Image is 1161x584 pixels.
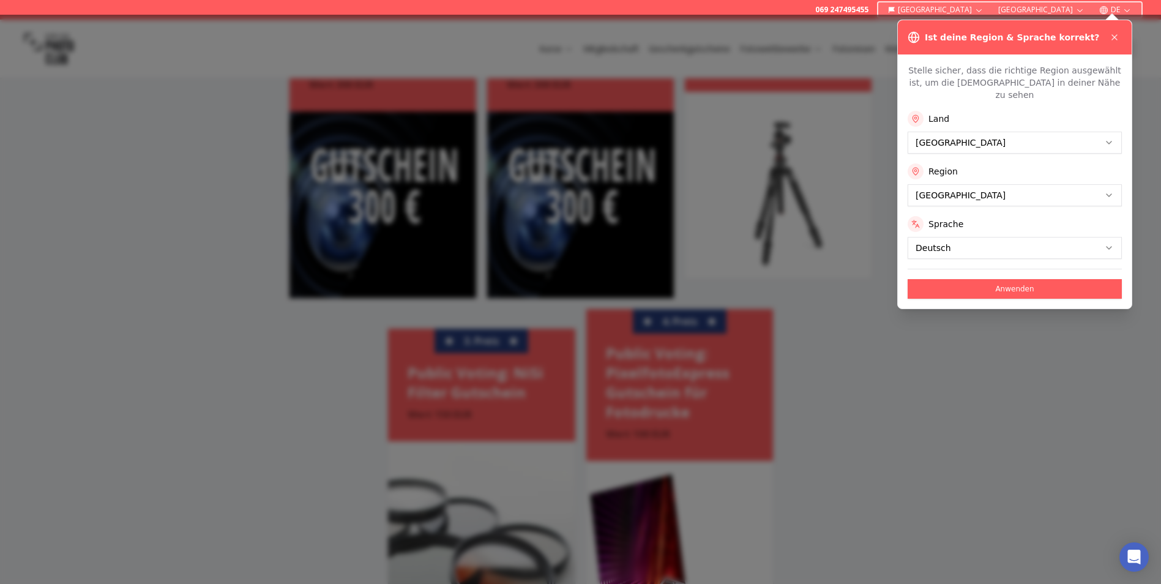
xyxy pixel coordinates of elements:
[928,113,949,125] label: Land
[908,279,1122,299] button: Anwenden
[1119,542,1149,572] div: Open Intercom Messenger
[925,31,1099,43] h3: Ist deine Region & Sprache korrekt?
[1094,2,1137,17] button: DE
[928,165,958,178] label: Region
[908,64,1122,101] p: Stelle sicher, dass die richtige Region ausgewählt ist, um die [DEMOGRAPHIC_DATA] in deiner Nähe ...
[993,2,1089,17] button: [GEOGRAPHIC_DATA]
[928,218,963,230] label: Sprache
[815,5,868,15] a: 069 247495455
[883,2,989,17] button: [GEOGRAPHIC_DATA]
